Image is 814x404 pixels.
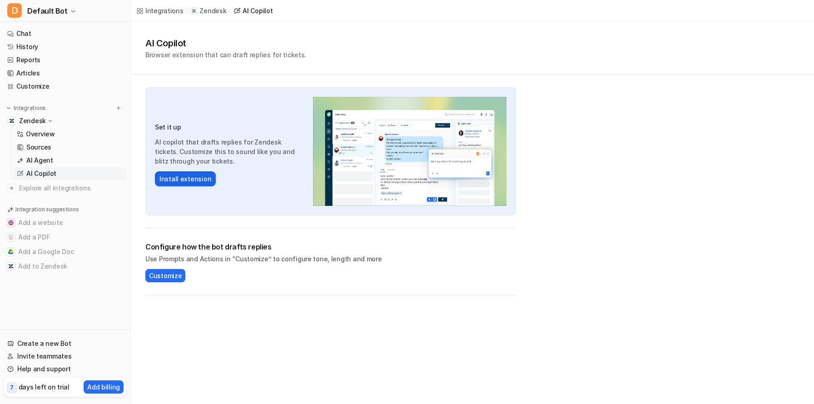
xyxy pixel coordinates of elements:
div: AI Copilot [243,6,273,15]
p: Zendesk [19,116,46,125]
span: Customize [149,271,182,280]
div: Integrations [145,6,184,15]
img: Zendesk AI Copilot [313,97,506,206]
span: Explore all integrations [19,181,123,195]
p: Browser extension that can draft replies for tickets. [145,50,306,60]
a: Overview [13,128,127,140]
a: Create a new Bot [4,337,127,350]
h3: Set it up [155,122,304,132]
img: Add a website [8,220,14,225]
img: expand menu [5,105,12,111]
a: Help and support [4,363,127,375]
img: Add a Google Doc [8,249,14,254]
img: Zendesk [9,118,15,124]
a: Zendesk [190,6,226,15]
span: D [7,3,22,18]
a: Explore all integrations [4,182,127,195]
a: Sources [13,141,127,154]
button: Add a websiteAdd a website [4,215,127,230]
button: Add a Google DocAdd a Google Doc [4,244,127,259]
a: AI Agent [13,154,127,167]
button: Add a PDFAdd a PDF [4,230,127,244]
button: Customize [145,269,185,282]
button: Integrations [4,104,49,113]
img: explore all integrations [7,184,16,193]
span: / [229,7,231,15]
a: Reports [4,54,127,66]
p: Integration suggestions [15,205,79,214]
img: menu_add.svg [115,105,122,111]
p: 7 [10,384,14,392]
h1: AI Copilot [145,36,306,50]
button: Add billing [84,380,124,394]
span: / [186,7,188,15]
span: Default Bot [27,5,68,17]
button: Install extension [155,171,216,186]
button: Add to ZendeskAdd to Zendesk [4,259,127,274]
img: Add to Zendesk [8,264,14,269]
p: days left on trial [19,382,69,392]
h2: Configure how the bot drafts replies [145,241,516,252]
p: Use Prompts and Actions in “Customize” to configure tone, length and more [145,254,516,264]
a: Customize [4,80,127,93]
a: AI Copilot [13,167,127,180]
p: Sources [26,143,51,152]
a: AI Copilot [233,6,273,15]
p: Add billing [87,382,120,392]
a: Chat [4,27,127,40]
p: Integrations [14,105,46,112]
p: Overview [26,130,55,139]
p: AI copilot that drafts replies for Zendesk tickets. Customize this to sound like you and blitz th... [155,137,304,166]
a: Articles [4,67,127,80]
a: History [4,40,127,53]
a: Integrations [136,6,184,15]
p: Zendesk [199,6,226,15]
img: Add a PDF [8,234,14,240]
p: AI Copilot [26,169,56,178]
p: AI Agent [26,156,53,165]
a: Invite teammates [4,350,127,363]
